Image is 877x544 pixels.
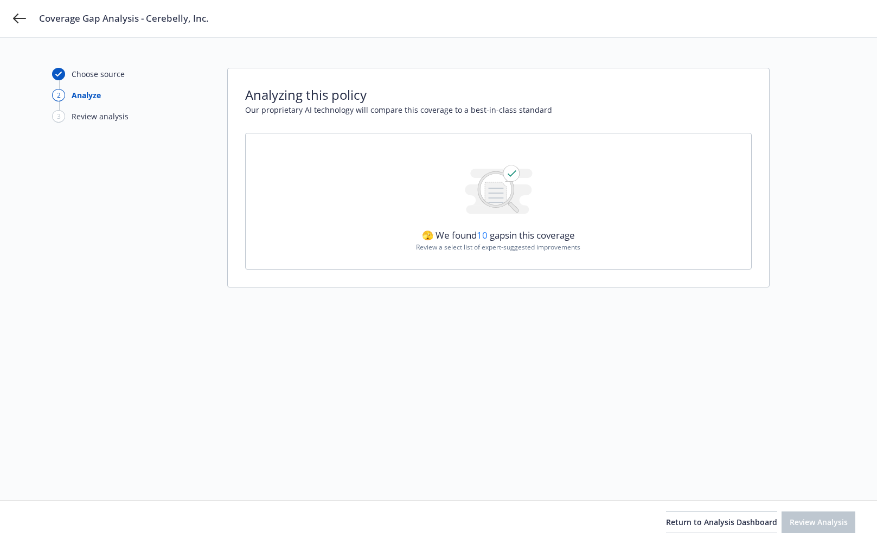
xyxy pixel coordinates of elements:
span: Coverage Gap Analysis - Cerebelly, Inc. [39,12,209,25]
span: Review a select list of expert-suggested improvements [416,242,580,252]
div: Review analysis [72,111,129,122]
span: 10 [477,229,488,241]
div: 2 [52,89,65,101]
div: 3 [52,110,65,123]
button: Review Analysis [782,511,855,533]
div: Choose source [72,68,125,80]
span: Analyzing this policy [245,86,752,104]
div: Analyze [72,89,101,101]
span: Our proprietary AI technology will compare this coverage to a best-in-class standard [245,104,752,116]
span: Return to Analysis Dashboard [666,517,777,527]
button: Return to Analysis Dashboard [666,511,777,533]
span: 🫣 We found gaps in this coverage [422,229,575,241]
span: Review Analysis [790,517,848,527]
